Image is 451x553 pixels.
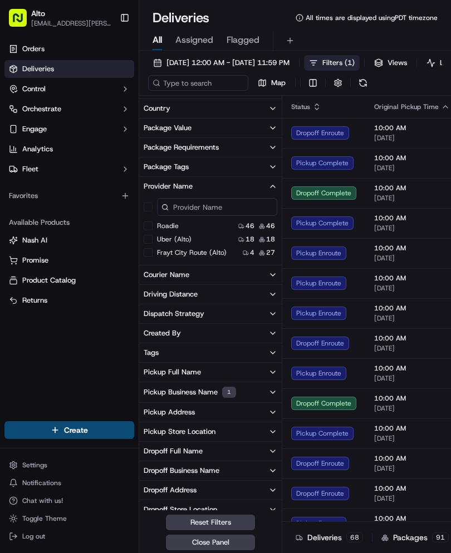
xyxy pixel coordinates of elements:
[374,154,450,162] span: 10:00 AM
[374,284,450,293] span: [DATE]
[4,40,134,58] a: Orders
[31,8,45,19] button: Alto
[144,485,197,495] div: Dropoff Address
[22,275,76,285] span: Product Catalog
[374,214,450,223] span: 10:00 AM
[4,457,134,473] button: Settings
[144,446,203,456] div: Dropoff Full Name
[388,58,407,68] span: Views
[4,120,134,138] button: Engage
[246,221,254,230] span: 46
[11,11,33,33] img: Nash
[139,265,282,284] button: Courier Name
[4,493,134,508] button: Chat with us!
[144,162,189,172] div: Package Tags
[4,160,134,178] button: Fleet
[374,164,450,172] span: [DATE]
[22,84,46,94] span: Control
[157,248,227,257] label: Frayt City Route (Alto)
[38,106,183,117] div: Start new chat
[374,184,450,192] span: 10:00 AM
[4,511,134,526] button: Toggle Theme
[9,275,130,285] a: Product Catalog
[381,532,449,543] div: Packages
[374,102,439,111] span: Original Pickup Time
[64,424,88,436] span: Create
[144,367,201,377] div: Pickup Full Name
[4,231,134,249] button: Nash AI
[374,244,450,253] span: 10:00 AM
[22,295,47,305] span: Returns
[22,496,63,505] span: Chat with us!
[144,505,217,515] div: Dropoff Store Location
[148,55,295,71] button: [DATE] 12:00 AM - [DATE] 11:59 PM
[4,214,134,231] div: Available Products
[144,103,170,113] div: Country
[22,44,45,54] span: Orders
[374,254,450,263] span: [DATE]
[253,75,291,91] button: Map
[4,271,134,289] button: Product Catalog
[22,255,48,265] span: Promise
[250,248,254,257] span: 4
[139,99,282,118] button: Country
[227,33,259,47] span: Flagged
[304,55,360,71] button: Filters(1)
[322,58,355,68] span: Filters
[22,235,47,245] span: Nash AI
[153,9,209,27] h1: Deliveries
[22,532,45,541] span: Log out
[157,235,192,244] label: Uber (Alto)
[11,106,31,126] img: 1736555255976-a54dd68f-1ca7-489b-9aae-adbdc363a1c4
[22,124,47,134] span: Engage
[139,119,282,137] button: Package Value
[374,274,450,283] span: 10:00 AM
[374,374,450,383] span: [DATE]
[4,292,134,309] button: Returns
[374,334,450,343] span: 10:00 AM
[345,58,355,68] span: ( 1 )
[266,235,275,244] span: 18
[346,532,363,542] div: 68
[139,304,282,323] button: Dispatch Strategy
[222,387,236,398] div: 1
[94,162,103,171] div: 💻
[29,72,200,83] input: Got a question? Start typing here...
[38,117,141,126] div: We're available if you need us!
[374,304,450,313] span: 10:00 AM
[144,309,204,319] div: Dispatch Strategy
[4,80,134,98] button: Control
[374,224,450,233] span: [DATE]
[144,270,189,280] div: Courier Name
[139,422,282,441] button: Pickup Store Location
[266,221,275,230] span: 46
[291,102,310,111] span: Status
[175,33,213,47] span: Assigned
[374,424,450,433] span: 10:00 AM
[374,344,450,353] span: [DATE]
[374,464,450,473] span: [DATE]
[369,55,412,71] button: Views
[4,251,134,269] button: Promise
[374,124,450,132] span: 10:00 AM
[374,484,450,493] span: 10:00 AM
[246,235,254,244] span: 18
[432,532,449,542] div: 91
[139,500,282,519] button: Dropoff Store Location
[22,64,54,74] span: Deliveries
[139,442,282,461] button: Dropoff Full Name
[139,177,282,196] button: Provider Name
[4,100,134,118] button: Orchestrate
[22,164,38,174] span: Fleet
[11,162,20,171] div: 📗
[139,343,282,362] button: Tags
[139,324,282,343] button: Created By
[4,187,134,205] div: Favorites
[374,314,450,323] span: [DATE]
[374,394,450,403] span: 10:00 AM
[22,161,85,172] span: Knowledge Base
[189,110,203,123] button: Start new chat
[144,328,181,338] div: Created By
[144,142,219,152] div: Package Requirements
[144,181,193,191] div: Provider Name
